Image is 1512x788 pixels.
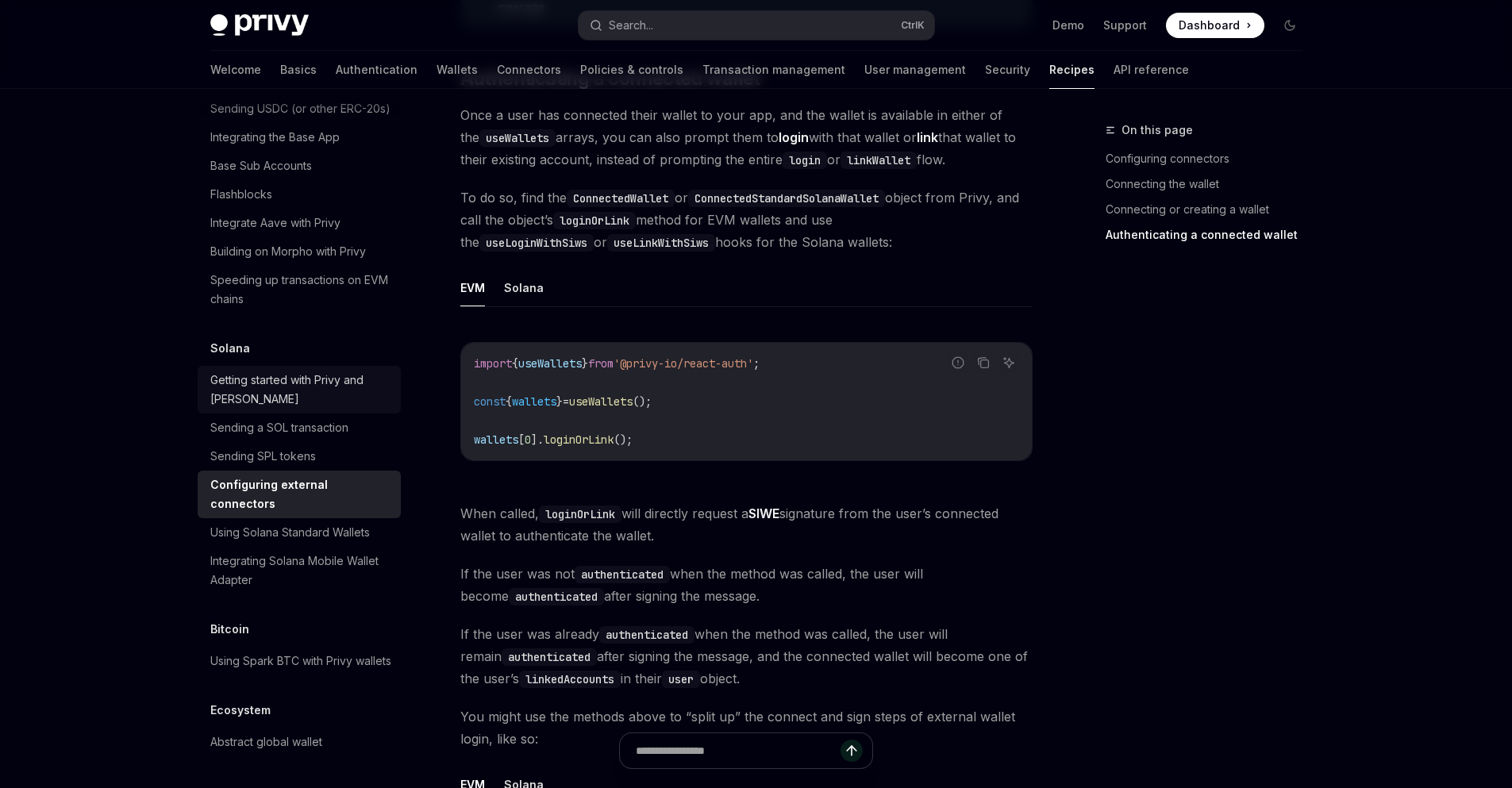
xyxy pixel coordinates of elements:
code: ConnectedStandardSolanaWallet [688,190,885,207]
span: (); [633,394,652,409]
h5: Bitcoin [210,620,249,639]
button: Search...CtrlK [579,11,934,40]
code: loginOrLink [553,212,636,229]
a: Authentication [336,51,417,89]
span: useWallets [518,356,582,371]
div: Base Sub Accounts [210,156,312,175]
h5: Ecosystem [210,701,271,720]
div: Flashblocks [210,185,272,204]
div: Sending SPL tokens [210,447,316,466]
a: User management [864,51,966,89]
span: from [588,356,614,371]
div: Using Solana Standard Wallets [210,523,370,542]
span: import [474,356,512,371]
div: Building on Morpho with Privy [210,242,366,261]
a: Building on Morpho with Privy [198,237,401,266]
div: Sending a SOL transaction [210,418,348,437]
code: linkedAccounts [519,671,621,688]
a: Sending a SOL transaction [198,413,401,442]
div: Configuring external connectors [210,475,391,513]
span: = [563,394,569,409]
span: 0 [525,432,531,447]
span: To do so, find the or object from Privy, and call the object’s method for EVM wallets and use the... [460,186,1033,253]
span: '@privy-io/react-auth' [614,356,753,371]
button: EVM [460,269,485,306]
a: Using Solana Standard Wallets [198,518,401,547]
span: You might use the methods above to “split up” the connect and sign steps of external wallet login... [460,705,1033,750]
button: Toggle dark mode [1277,13,1302,38]
a: Policies & controls [580,51,683,89]
a: Connecting or creating a wallet [1106,197,1315,222]
a: Connectors [497,51,561,89]
a: Integrating the Base App [198,123,401,152]
span: { [512,356,518,371]
strong: login [779,129,809,145]
span: wallets [512,394,556,409]
span: loginOrLink [544,432,614,447]
span: If the user was already when the method was called, the user will remain after signing the messag... [460,623,1033,690]
div: Integrate Aave with Privy [210,213,340,233]
a: Welcome [210,51,261,89]
a: Demo [1052,17,1084,33]
a: Speeding up transactions on EVM chains [198,266,401,313]
a: SIWE [748,505,779,522]
div: Getting started with Privy and [PERSON_NAME] [210,371,391,409]
a: Security [985,51,1030,89]
span: { [506,394,512,409]
button: Send message [841,740,863,762]
a: Transaction management [702,51,845,89]
span: If the user was not when the method was called, the user will become after signing the message. [460,563,1033,607]
span: Dashboard [1179,17,1240,33]
code: ConnectedWallet [567,190,675,207]
h5: Solana [210,339,250,358]
span: [ [518,432,525,447]
a: Support [1103,17,1147,33]
span: ; [753,356,760,371]
a: Integrate Aave with Privy [198,209,401,237]
a: API reference [1114,51,1189,89]
button: Report incorrect code [948,352,968,373]
code: authenticated [575,566,670,583]
a: Using Spark BTC with Privy wallets [198,647,401,675]
a: Flashblocks [198,180,401,209]
div: Integrating Solana Mobile Wallet Adapter [210,552,391,590]
code: useLoginWithSiws [479,234,594,252]
div: Search... [609,16,653,35]
a: Dashboard [1166,13,1264,38]
a: Authenticating a connected wallet [1106,222,1315,248]
a: Abstract global wallet [198,728,401,756]
img: dark logo [210,14,309,37]
code: authenticated [599,626,694,644]
code: authenticated [502,648,597,666]
a: Configuring external connectors [198,471,401,518]
span: Once a user has connected their wallet to your app, and the wallet is available in either of the ... [460,104,1033,171]
a: Wallets [437,51,478,89]
span: When called, will directly request a signature from the user’s connected wallet to authenticate t... [460,502,1033,547]
span: const [474,394,506,409]
code: login [783,152,827,169]
code: user [662,671,700,688]
span: On this page [1121,121,1193,140]
a: Connecting the wallet [1106,171,1315,197]
code: authenticated [509,588,604,605]
span: } [556,394,563,409]
span: useWallets [569,394,633,409]
div: Speeding up transactions on EVM chains [210,271,391,309]
span: } [582,356,588,371]
a: Recipes [1049,51,1095,89]
code: useWallets [479,129,556,147]
a: Base Sub Accounts [198,152,401,180]
code: useLinkWithSiws [607,234,715,252]
span: wallets [474,432,518,447]
strong: link [917,129,938,145]
div: Integrating the Base App [210,128,340,147]
code: loginOrLink [539,505,621,523]
span: Ctrl K [901,19,925,32]
div: Using Spark BTC with Privy wallets [210,652,391,671]
a: Basics [280,51,317,89]
code: linkWallet [841,152,917,169]
span: ]. [531,432,544,447]
span: (); [614,432,633,447]
button: Solana [504,269,544,306]
a: Configuring connectors [1106,146,1315,171]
